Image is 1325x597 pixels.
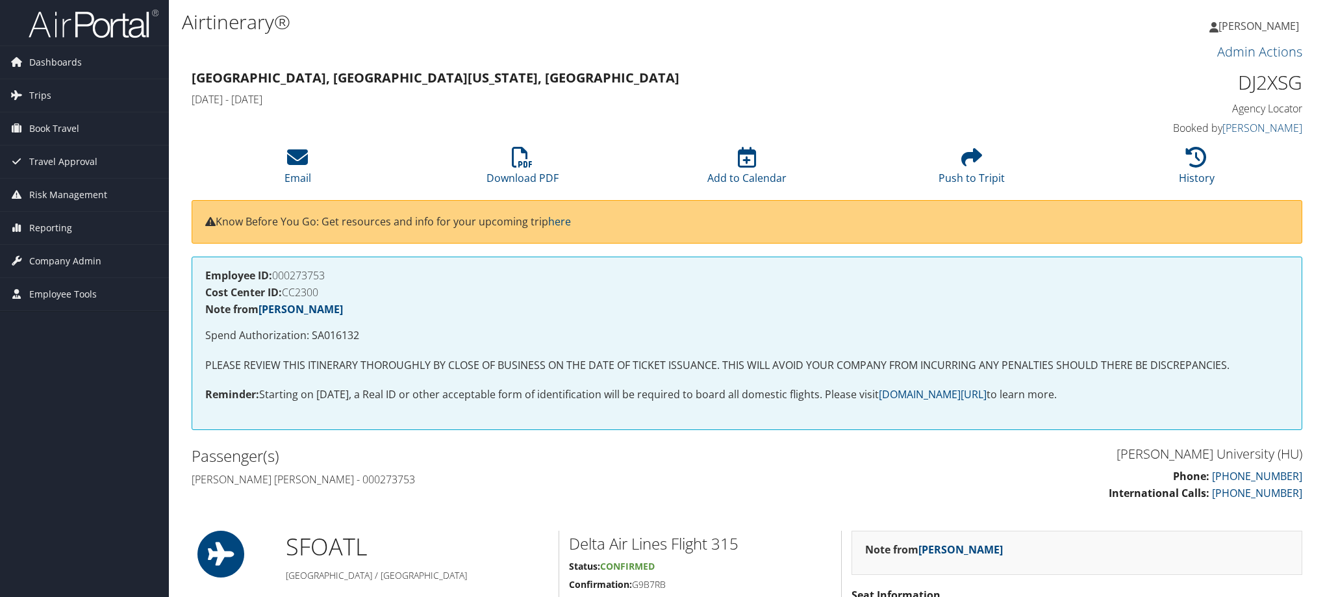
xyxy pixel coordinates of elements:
[1039,69,1302,96] h1: DJ2XSG
[205,387,259,401] strong: Reminder:
[205,214,1289,231] p: Know Before You Go: Get resources and info for your upcoming trip
[192,472,737,487] h4: [PERSON_NAME] [PERSON_NAME] - 000273753
[286,531,549,563] h1: SFO ATL
[205,302,343,316] strong: Note from
[259,302,343,316] a: [PERSON_NAME]
[569,578,831,591] h5: G9B7RB
[1039,101,1302,116] h4: Agency Locator
[284,154,311,185] a: Email
[1173,469,1209,483] strong: Phone:
[569,578,632,591] strong: Confirmation:
[205,357,1289,374] p: PLEASE REVIEW THIS ITINERARY THOROUGHLY BY CLOSE OF BUSINESS ON THE DATE OF TICKET ISSUANCE. THIS...
[1209,6,1312,45] a: [PERSON_NAME]
[600,560,655,572] span: Confirmed
[205,287,1289,298] h4: CC2300
[29,46,82,79] span: Dashboards
[192,69,679,86] strong: [GEOGRAPHIC_DATA], [GEOGRAPHIC_DATA] [US_STATE], [GEOGRAPHIC_DATA]
[29,278,97,311] span: Employee Tools
[918,542,1003,557] a: [PERSON_NAME]
[205,270,1289,281] h4: 000273753
[29,146,97,178] span: Travel Approval
[1039,121,1302,135] h4: Booked by
[29,179,107,211] span: Risk Management
[1217,43,1302,60] a: Admin Actions
[1179,154,1215,185] a: History
[182,8,935,36] h1: Airtinerary®
[939,154,1005,185] a: Push to Tripit
[29,8,158,39] img: airportal-logo.png
[29,112,79,145] span: Book Travel
[205,268,272,283] strong: Employee ID:
[29,79,51,112] span: Trips
[205,387,1289,403] p: Starting on [DATE], a Real ID or other acceptable form of identification will be required to boar...
[486,154,559,185] a: Download PDF
[29,212,72,244] span: Reporting
[1109,486,1209,500] strong: International Calls:
[757,445,1302,463] h3: [PERSON_NAME] University (HU)
[707,154,787,185] a: Add to Calendar
[879,387,987,401] a: [DOMAIN_NAME][URL]
[29,245,101,277] span: Company Admin
[1222,121,1302,135] a: [PERSON_NAME]
[1212,469,1302,483] a: [PHONE_NUMBER]
[192,445,737,467] h2: Passenger(s)
[205,327,1289,344] p: Spend Authorization: SA016132
[569,560,600,572] strong: Status:
[1218,19,1299,33] span: [PERSON_NAME]
[286,569,549,582] h5: [GEOGRAPHIC_DATA] / [GEOGRAPHIC_DATA]
[865,542,1003,557] strong: Note from
[548,214,571,229] a: here
[1212,486,1302,500] a: [PHONE_NUMBER]
[205,285,282,299] strong: Cost Center ID:
[192,92,1020,107] h4: [DATE] - [DATE]
[569,533,831,555] h2: Delta Air Lines Flight 315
